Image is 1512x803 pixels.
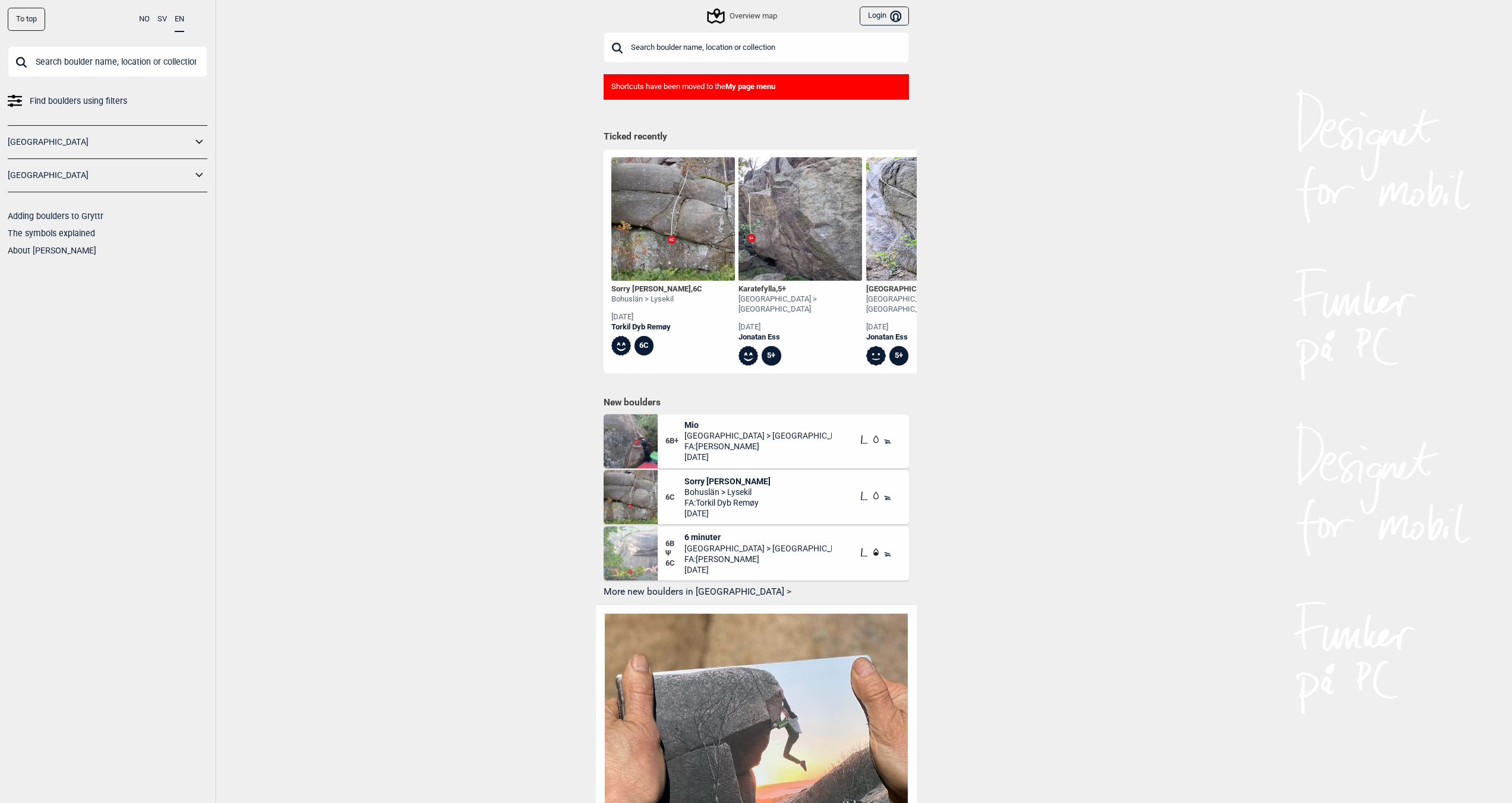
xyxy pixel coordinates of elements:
span: 6C [665,558,685,569]
button: EN [175,8,184,32]
span: 6C [693,284,702,293]
div: Bohuslän > Lysekil [611,294,702,304]
div: [DATE] [738,322,862,332]
span: FA: [PERSON_NAME] [684,441,832,452]
div: 5+ [762,346,781,366]
a: Adding boulders to Gryttr [8,211,103,221]
div: Sorry Stig6CSorry [PERSON_NAME]Bohuslän > LysekilFA:Torkil Dyb Remøy[DATE] [604,470,909,524]
span: [DATE] [684,508,771,519]
div: 6C [635,336,654,356]
div: Karatefylla , [738,284,862,294]
span: 6B+ [665,436,685,446]
span: [GEOGRAPHIC_DATA] > [GEOGRAPHIC_DATA] [684,543,832,554]
a: [GEOGRAPHIC_DATA] [8,167,192,184]
div: [DATE] [611,312,702,322]
span: 6C [665,493,685,503]
span: Find boulders using filters [30,93,127,110]
input: Search boulder name, location or collection [604,32,909,63]
span: FA: Torkil Dyb Remøy [684,497,771,508]
span: [GEOGRAPHIC_DATA] > [GEOGRAPHIC_DATA] [684,430,832,441]
span: 6B [665,539,685,549]
button: SV [157,8,167,31]
a: Jonatan Ess [738,332,862,342]
img: Sorry Stig [604,470,658,524]
div: Mio6B+Mio[GEOGRAPHIC_DATA] > [GEOGRAPHIC_DATA]FA:[PERSON_NAME][DATE] [604,414,909,468]
h1: New boulders [604,396,909,408]
img: 6 minuter [604,526,658,580]
a: The symbols explained [8,228,95,238]
div: [GEOGRAPHIC_DATA] > [GEOGRAPHIC_DATA] [738,294,862,315]
span: [DATE] [684,564,832,575]
img: Mio [604,414,658,468]
span: 5+ [778,284,786,293]
div: [DATE] [866,322,990,332]
a: Torkil Dyb Remøy [611,322,702,332]
button: Login [860,7,908,26]
div: Overview map [709,9,776,23]
div: [GEOGRAPHIC_DATA] , [866,284,990,294]
div: Ψ [665,532,685,575]
span: Bohuslän > Lysekil [684,487,771,497]
img: Sorry Stig [611,157,735,281]
span: Sorry [PERSON_NAME] [684,476,771,487]
div: 5+ [889,346,909,366]
span: 6 minuter [684,532,832,542]
span: [DATE] [684,452,832,462]
a: About [PERSON_NAME] [8,246,96,255]
a: Find boulders using filters [8,93,207,110]
span: Mio [684,420,832,430]
a: [GEOGRAPHIC_DATA] [8,134,192,151]
div: [GEOGRAPHIC_DATA] > [GEOGRAPHIC_DATA] [866,294,990,315]
a: Jonatan Ess [866,332,990,342]
span: FA: [PERSON_NAME] [684,554,832,564]
img: Karatefylla [738,157,862,281]
div: Sorry [PERSON_NAME] , [611,284,702,294]
input: Search boulder name, location or collection [8,46,207,77]
button: NO [139,8,150,31]
img: Crimp boulevard [866,157,990,281]
div: Shortcuts have been moved to the [604,74,909,100]
h1: Ticked recently [604,131,909,144]
button: More new boulders in [GEOGRAPHIC_DATA] > [604,583,909,601]
div: To top [8,8,45,31]
div: 6 minuter6BΨ6C6 minuter[GEOGRAPHIC_DATA] > [GEOGRAPHIC_DATA]FA:[PERSON_NAME][DATE] [604,526,909,580]
b: My page menu [725,82,775,91]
